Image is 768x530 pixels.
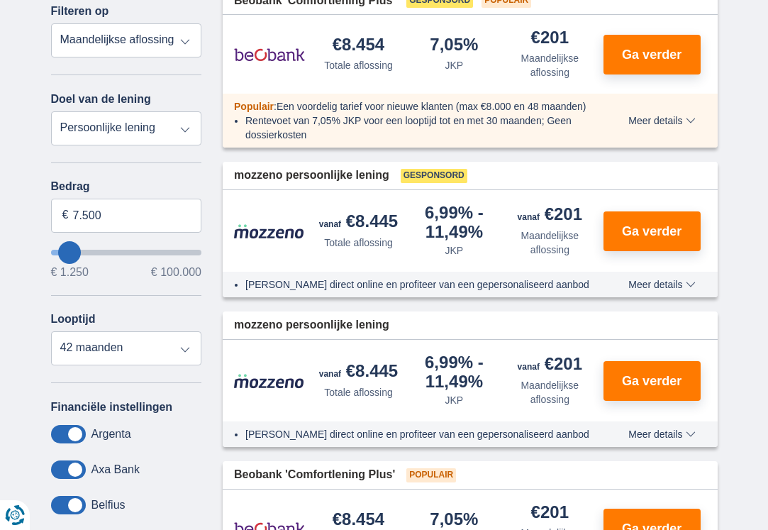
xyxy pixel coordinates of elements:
div: Maandelijkse aflossing [508,378,592,407]
span: Meer details [628,429,695,439]
input: wantToBorrow [51,250,202,255]
div: €8.454 [333,36,384,55]
button: Meer details [618,279,706,290]
span: Meer details [628,116,695,126]
div: €201 [518,355,582,375]
span: € 100.000 [151,267,201,278]
label: Bedrag [51,180,202,193]
span: Ga verder [622,375,681,387]
div: JKP [445,58,464,72]
div: Maandelijkse aflossing [508,228,592,257]
img: product.pl.alt Beobank [234,37,305,72]
div: 7,05% [430,511,478,530]
div: JKP [445,393,464,407]
label: Filteren op [51,5,109,18]
label: Axa Bank [91,463,140,476]
li: [PERSON_NAME] direct online en profiteer van een gepersonaliseerd aanbod [245,427,598,441]
span: Populair [234,101,274,112]
li: Rentevoet van 7,05% JKP voor een looptijd tot en met 30 maanden; Geen dossierkosten [245,114,598,142]
div: €201 [518,206,582,226]
button: Ga verder [603,211,701,251]
div: JKP [445,243,464,258]
label: Looptijd [51,313,96,326]
img: product.pl.alt Mozzeno [234,373,305,389]
button: Meer details [618,429,706,440]
div: Maandelijkse aflossing [508,51,592,79]
div: €201 [531,504,569,523]
button: Meer details [618,115,706,126]
div: Totale aflossing [324,236,393,250]
label: Financiële instellingen [51,401,173,414]
span: Gesponsord [401,169,467,183]
span: Ga verder [622,225,681,238]
div: €8.445 [319,213,398,233]
span: Beobank 'Comfortlening Plus' [234,467,395,483]
div: €8.445 [319,363,398,382]
span: Meer details [628,280,695,289]
span: Een voordelig tarief voor nieuwe klanten (max €8.000 en 48 maanden) [277,101,586,112]
span: € 1.250 [51,267,89,278]
label: Argenta [91,428,131,441]
span: mozzeno persoonlijke lening [234,167,389,184]
div: 6,99% [412,354,496,390]
div: 7,05% [430,36,478,55]
label: Belfius [91,499,126,512]
div: €8.454 [333,511,384,530]
div: Totale aflossing [324,385,393,399]
span: Populair [406,468,456,482]
button: Ga verder [603,35,701,74]
span: Ga verder [622,48,681,61]
div: : [223,99,609,114]
li: [PERSON_NAME] direct online en profiteer van een gepersonaliseerd aanbod [245,277,598,292]
img: product.pl.alt Mozzeno [234,223,305,239]
button: Ga verder [603,361,701,401]
div: Totale aflossing [324,58,393,72]
div: €201 [531,29,569,48]
span: mozzeno persoonlijke lening [234,317,389,333]
div: 6,99% [412,204,496,241]
label: Doel van de lening [51,93,151,106]
span: € [62,207,69,223]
